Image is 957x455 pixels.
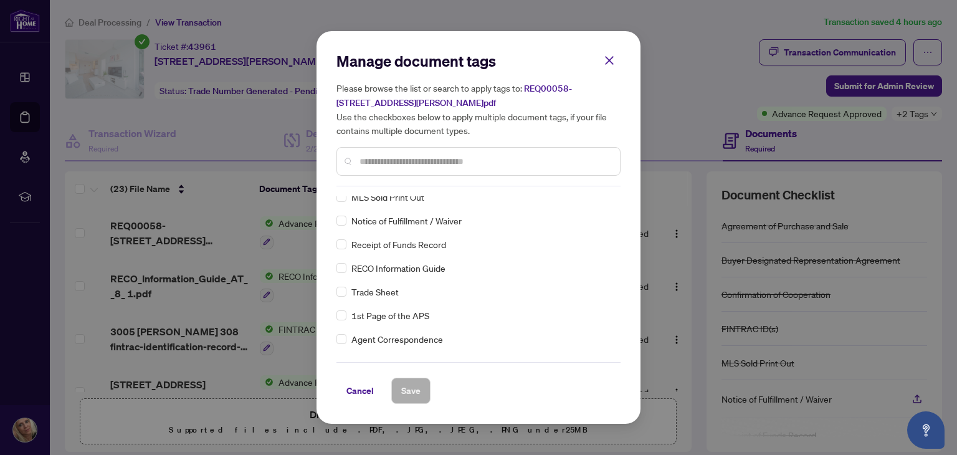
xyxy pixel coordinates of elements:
[351,190,424,204] span: MLS Sold Print Out
[907,411,945,449] button: Open asap
[351,309,429,322] span: 1st Page of the APS
[336,51,621,71] h2: Manage document tags
[604,55,615,66] span: close
[346,381,374,401] span: Cancel
[351,332,443,346] span: Agent Correspondence
[391,378,431,404] button: Save
[336,378,384,404] button: Cancel
[351,261,445,275] span: RECO Information Guide
[336,81,621,137] h5: Please browse the list or search to apply tags to: Use the checkboxes below to apply multiple doc...
[351,214,462,228] span: Notice of Fulfillment / Waiver
[351,237,446,251] span: Receipt of Funds Record
[351,285,399,299] span: Trade Sheet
